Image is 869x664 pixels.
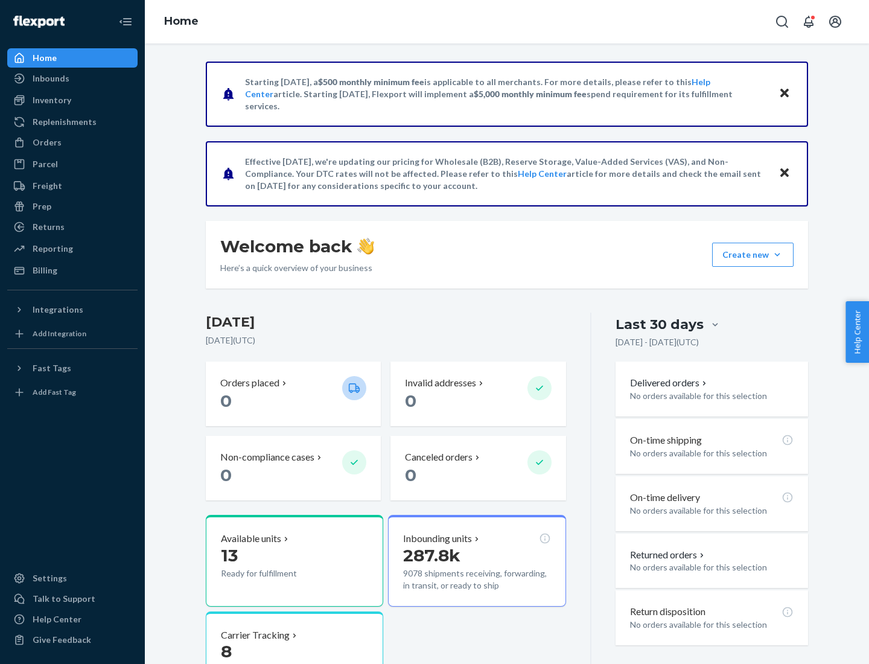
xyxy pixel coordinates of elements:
[164,14,199,28] a: Home
[220,465,232,485] span: 0
[712,243,794,267] button: Create new
[220,450,314,464] p: Non-compliance cases
[616,336,699,348] p: [DATE] - [DATE] ( UTC )
[7,197,138,216] a: Prep
[616,315,704,334] div: Last 30 days
[33,572,67,584] div: Settings
[7,176,138,196] a: Freight
[206,313,566,332] h3: [DATE]
[7,217,138,237] a: Returns
[7,155,138,174] a: Parcel
[403,545,460,566] span: 287.8k
[318,77,424,87] span: $500 monthly minimum fee
[823,10,847,34] button: Open account menu
[33,613,81,625] div: Help Center
[7,133,138,152] a: Orders
[206,334,566,346] p: [DATE] ( UTC )
[221,628,290,642] p: Carrier Tracking
[33,328,86,339] div: Add Integration
[33,116,97,128] div: Replenishments
[33,72,69,85] div: Inbounds
[770,10,794,34] button: Open Search Box
[33,158,58,170] div: Parcel
[7,261,138,280] a: Billing
[777,165,792,182] button: Close
[797,10,821,34] button: Open notifications
[245,156,767,192] p: Effective [DATE], we're updating our pricing for Wholesale (B2B), Reserve Storage, Value-Added Se...
[405,450,473,464] p: Canceled orders
[357,238,374,255] img: hand-wave emoji
[630,390,794,402] p: No orders available for this selection
[7,69,138,88] a: Inbounds
[7,112,138,132] a: Replenishments
[388,515,565,607] button: Inbounding units287.8k9078 shipments receiving, forwarding, in transit, or ready to ship
[220,391,232,411] span: 0
[33,94,71,106] div: Inventory
[33,200,51,212] div: Prep
[33,264,57,276] div: Billing
[7,569,138,588] a: Settings
[630,605,705,619] p: Return disposition
[630,561,794,573] p: No orders available for this selection
[7,239,138,258] a: Reporting
[33,180,62,192] div: Freight
[33,52,57,64] div: Home
[630,491,700,505] p: On-time delivery
[33,304,83,316] div: Integrations
[518,168,567,179] a: Help Center
[33,136,62,148] div: Orders
[403,532,472,546] p: Inbounding units
[630,619,794,631] p: No orders available for this selection
[845,301,869,363] button: Help Center
[206,515,383,607] button: Available units13Ready for fulfillment
[245,76,767,112] p: Starting [DATE], a is applicable to all merchants. For more details, please refer to this article...
[777,85,792,103] button: Close
[206,436,381,500] button: Non-compliance cases 0
[630,376,709,390] button: Delivered orders
[7,91,138,110] a: Inventory
[220,376,279,390] p: Orders placed
[33,362,71,374] div: Fast Tags
[630,447,794,459] p: No orders available for this selection
[7,630,138,650] button: Give Feedback
[7,300,138,319] button: Integrations
[221,641,232,662] span: 8
[7,48,138,68] a: Home
[474,89,587,99] span: $5,000 monthly minimum fee
[630,548,707,562] button: Returned orders
[33,221,65,233] div: Returns
[7,589,138,608] a: Talk to Support
[220,262,374,274] p: Here’s a quick overview of your business
[630,505,794,517] p: No orders available for this selection
[13,16,65,28] img: Flexport logo
[390,362,565,426] button: Invalid addresses 0
[221,567,333,579] p: Ready for fulfillment
[630,433,702,447] p: On-time shipping
[405,376,476,390] p: Invalid addresses
[7,324,138,343] a: Add Integration
[33,387,76,397] div: Add Fast Tag
[154,4,208,39] ol: breadcrumbs
[220,235,374,257] h1: Welcome back
[405,391,416,411] span: 0
[221,545,238,566] span: 13
[33,593,95,605] div: Talk to Support
[33,243,73,255] div: Reporting
[33,634,91,646] div: Give Feedback
[113,10,138,34] button: Close Navigation
[221,532,281,546] p: Available units
[390,436,565,500] button: Canceled orders 0
[7,383,138,402] a: Add Fast Tag
[7,359,138,378] button: Fast Tags
[405,465,416,485] span: 0
[7,610,138,629] a: Help Center
[206,362,381,426] button: Orders placed 0
[403,567,550,592] p: 9078 shipments receiving, forwarding, in transit, or ready to ship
